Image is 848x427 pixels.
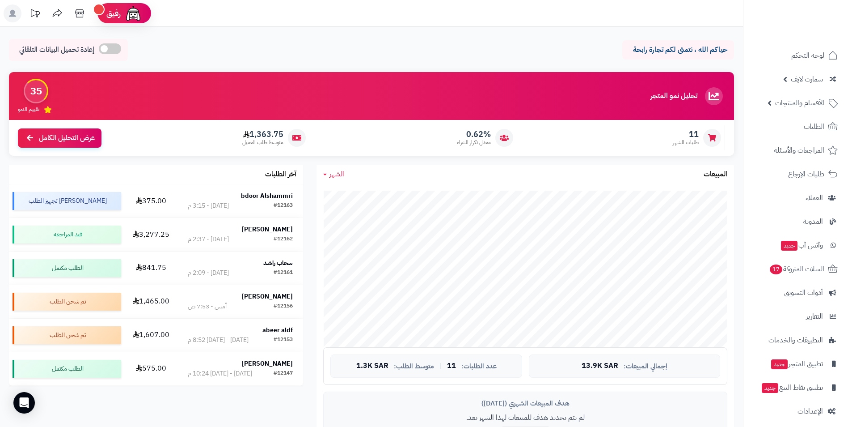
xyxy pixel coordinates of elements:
span: المراجعات والأسئلة [774,144,824,157]
span: تطبيق نقاط البيع [761,381,823,394]
span: الأقسام والمنتجات [775,97,824,109]
span: إعادة تحميل البيانات التلقائي [19,45,94,55]
div: [DATE] - 2:09 م [188,269,229,278]
strong: bdoor Alshammri [241,191,293,201]
span: معدل تكرار الشراء [457,139,491,146]
p: لم يتم تحديد هدف للمبيعات لهذا الشهر بعد. [330,413,720,423]
span: متوسط الطلب: [394,363,434,370]
a: العملاء [749,187,843,209]
span: عدد الطلبات: [461,363,497,370]
td: 3,277.25 [125,218,177,251]
span: 1,363.75 [242,129,283,139]
span: طلبات الشهر [673,139,699,146]
span: العملاء [806,192,823,204]
a: السلات المتروكة17 [749,258,843,280]
span: 0.62% [457,129,491,139]
div: أمس - 7:53 ص [188,302,227,311]
span: وآتس آب [780,239,823,252]
td: 1,465.00 [125,285,177,318]
strong: [PERSON_NAME] [242,292,293,301]
span: الطلبات [804,120,824,133]
span: متوسط طلب العميل [242,139,283,146]
span: عرض التحليل الكامل [39,133,95,143]
a: تطبيق نقاط البيعجديد [749,377,843,398]
div: [DATE] - 2:37 م [188,235,229,244]
h3: المبيعات [704,171,727,179]
a: التطبيقات والخدمات [749,329,843,351]
div: قيد المراجعه [13,226,121,243]
div: #12162 [274,235,293,244]
a: لوحة التحكم [749,45,843,66]
div: تم شحن الطلب [13,326,121,344]
span: إجمالي المبيعات: [624,363,667,370]
span: الشهر [329,169,344,179]
h3: تحليل نمو المتجر [650,92,697,100]
strong: سحاب راشد [263,258,293,268]
span: المدونة [803,215,823,228]
a: المدونة [749,211,843,232]
div: Open Intercom Messenger [13,392,35,414]
span: سمارت لايف [791,73,823,85]
h3: آخر الطلبات [265,171,296,179]
span: | [439,363,442,369]
span: التطبيقات والخدمات [768,334,823,346]
span: جديد [762,383,778,393]
div: [DATE] - [DATE] 8:52 م [188,336,249,345]
a: عرض التحليل الكامل [18,128,101,148]
div: #12161 [274,269,293,278]
a: أدوات التسويق [749,282,843,303]
a: الشهر [323,169,344,179]
span: 11 [673,129,699,139]
span: 11 [447,362,456,370]
a: تطبيق المتجرجديد [749,353,843,375]
a: التقارير [749,306,843,327]
strong: [PERSON_NAME] [242,359,293,368]
span: السلات المتروكة [769,263,824,275]
div: [DATE] - [DATE] 10:24 م [188,369,252,378]
td: 841.75 [125,252,177,285]
a: المراجعات والأسئلة [749,140,843,161]
div: الطلب مكتمل [13,259,121,277]
div: #12147 [274,369,293,378]
a: وآتس آبجديد [749,235,843,256]
strong: [PERSON_NAME] [242,225,293,234]
span: 13.9K SAR [582,362,618,370]
span: جديد [781,241,797,251]
a: تحديثات المنصة [24,4,46,25]
div: #12156 [274,302,293,311]
p: حياكم الله ، نتمنى لكم تجارة رابحة [629,45,727,55]
img: ai-face.png [124,4,142,22]
td: 1,607.00 [125,319,177,352]
span: الإعدادات [797,405,823,418]
a: الإعدادات [749,401,843,422]
div: #12163 [274,201,293,210]
a: طلبات الإرجاع [749,163,843,185]
span: جديد [771,359,788,369]
div: هدف المبيعات الشهري ([DATE]) [330,399,720,408]
span: لوحة التحكم [791,49,824,62]
td: 375.00 [125,184,177,218]
a: الطلبات [749,116,843,137]
td: 575.00 [125,352,177,385]
strong: abeer aldf [262,325,293,335]
span: تقييم النمو [18,106,39,113]
div: [DATE] - 3:15 م [188,201,229,210]
div: [PERSON_NAME] تجهيز الطلب [13,192,121,210]
span: تطبيق المتجر [770,358,823,370]
span: رفيق [106,8,121,19]
div: الطلب مكتمل [13,360,121,378]
div: تم شحن الطلب [13,293,121,311]
span: أدوات التسويق [784,286,823,299]
span: طلبات الإرجاع [788,168,824,180]
span: 17 [770,265,782,274]
div: #12153 [274,336,293,345]
span: التقارير [806,310,823,323]
span: 1.3K SAR [356,362,388,370]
